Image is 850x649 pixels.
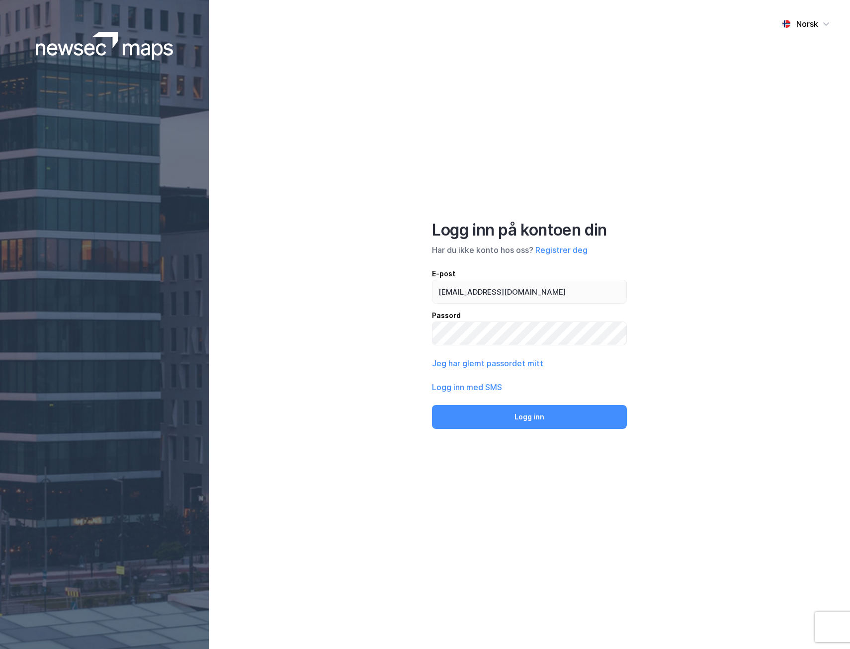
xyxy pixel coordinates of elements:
[800,601,850,649] iframe: Chat Widget
[796,18,818,30] div: Norsk
[535,244,588,256] button: Registrer deg
[36,32,173,60] img: logoWhite.bf58a803f64e89776f2b079ca2356427.svg
[432,310,627,322] div: Passord
[432,357,543,369] button: Jeg har glemt passordet mitt
[432,244,627,256] div: Har du ikke konto hos oss?
[800,601,850,649] div: Kontrollprogram for chat
[432,381,502,393] button: Logg inn med SMS
[432,268,627,280] div: E-post
[432,220,627,240] div: Logg inn på kontoen din
[432,405,627,429] button: Logg inn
